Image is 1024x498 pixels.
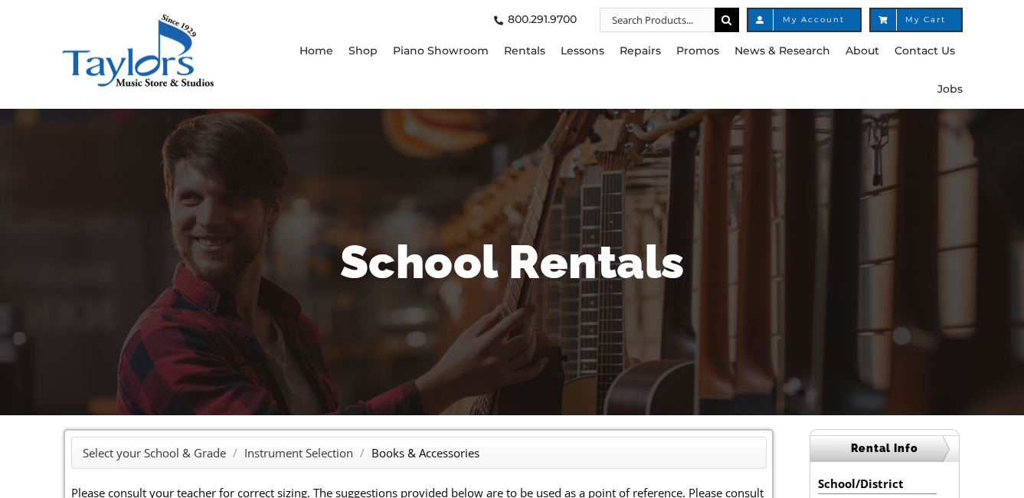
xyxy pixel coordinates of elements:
[846,39,879,64] span: About
[764,16,845,24] span: My Account
[676,32,719,70] a: Promos
[296,32,963,109] nav: Main Menu
[818,473,937,494] li: School/District
[504,32,545,70] a: Rentals
[734,39,830,64] span: News & Research
[734,32,830,70] a: News & Research
[508,8,577,32] span: 800.291.9700
[886,16,946,24] span: My Cart
[895,32,955,70] a: Contact Us
[810,435,959,462] h2: Rental Info
[676,39,719,64] span: Promos
[393,39,489,64] span: Piano Showroom
[846,32,879,70] a: About
[620,32,661,70] a: Repairs
[356,445,368,460] span: /
[348,32,378,70] a: Shop
[371,443,479,463] li: Books & Accessories
[937,70,963,109] a: Jobs
[61,11,214,27] a: taylors-music-store-west-chester
[229,445,241,460] span: /
[348,39,378,64] span: Shop
[504,39,545,64] span: Rentals
[64,230,960,294] h1: School Rentals
[937,77,963,102] span: Jobs
[561,39,604,64] span: Lessons
[620,39,661,64] span: Repairs
[895,39,955,64] span: Contact Us
[244,445,353,460] a: Instrument Selection
[296,8,963,32] nav: Top Right
[83,445,226,460] a: Select your School & Grade
[299,39,333,64] span: Home
[489,8,577,32] a: 800.291.9700
[747,8,862,32] a: My Account
[600,8,715,32] input: Search Products...
[715,8,739,32] input: Search
[869,8,963,32] a: My Cart
[561,32,604,70] a: Lessons
[393,32,489,70] a: Piano Showroom
[299,32,333,70] a: Home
